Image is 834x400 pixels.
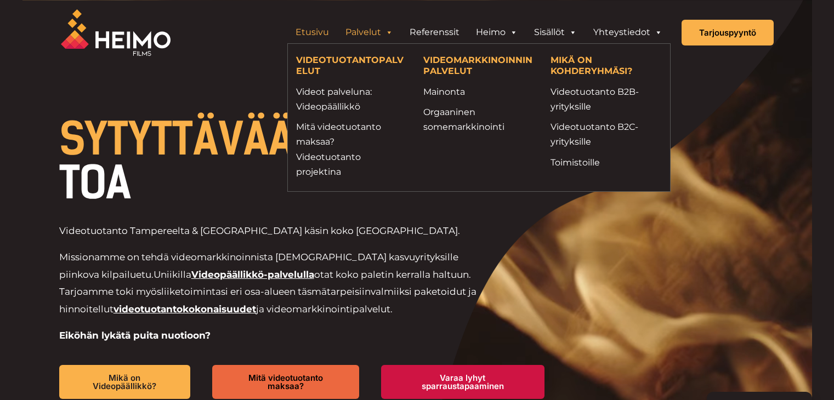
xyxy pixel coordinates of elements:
a: Videotuotanto B2C-yrityksille [551,119,661,149]
a: Videotuotanto B2B-yrityksille [551,84,661,114]
a: Mitä videotuotanto maksaa?Videotuotanto projektina [296,119,407,179]
span: valmiiksi paketoidut ja hinnoitellut [59,286,476,315]
span: Uniikilla [154,269,191,280]
a: Mainonta [423,84,534,99]
h4: VIDEOMARKKINOINNIN PALVELUT [423,55,534,78]
a: Mitä videotuotanto maksaa? [212,365,359,399]
span: Varaa lyhyt sparraustapaaminen [399,374,527,390]
a: Sisällöt [526,21,585,43]
p: Videotuotanto Tampereelta & [GEOGRAPHIC_DATA] käsin koko [GEOGRAPHIC_DATA]. [59,222,492,240]
span: SYTYTTÄVÄÄ [59,113,294,165]
p: Missionamme on tehdä videomarkkinoinnista [DEMOGRAPHIC_DATA] kasvuyrityksille piinkova kilpailuetu. [59,249,492,318]
a: Videopäällikkö-palvelulla [191,269,314,280]
aside: Header Widget 1 [282,21,676,43]
a: Toimistoille [551,155,661,170]
span: Mitä videotuotanto maksaa? [230,374,341,390]
span: liiketoimintasi eri osa-alueen täsmätarpeisiin [161,286,371,297]
h4: VIDEOTUOTANTOPALVELUT [296,55,407,78]
a: Videot palveluna: Videopäällikkö [296,84,407,114]
a: Etusivu [287,21,337,43]
a: Palvelut [337,21,401,43]
a: videotuotantokokonaisuudet [114,304,256,315]
a: Varaa lyhyt sparraustapaaminen [381,365,544,399]
span: ja videomarkkinointipalvelut. [256,304,393,315]
h1: VIDEOTUOTANTOA [59,117,566,205]
a: Yhteystiedot [585,21,671,43]
img: Heimo Filmsin logo [61,9,171,56]
a: Referenssit [401,21,468,43]
a: Heimo [468,21,526,43]
h4: MIKÄ ON KOHDERYHMÄSI? [551,55,661,78]
a: Mikä on Videopäällikkö? [59,365,191,399]
span: Mikä on Videopäällikkö? [77,374,173,390]
a: Orgaaninen somemarkkinointi [423,105,534,134]
a: Tarjouspyyntö [682,20,774,45]
strong: Eiköhän lykätä puita nuotioon? [59,330,211,341]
